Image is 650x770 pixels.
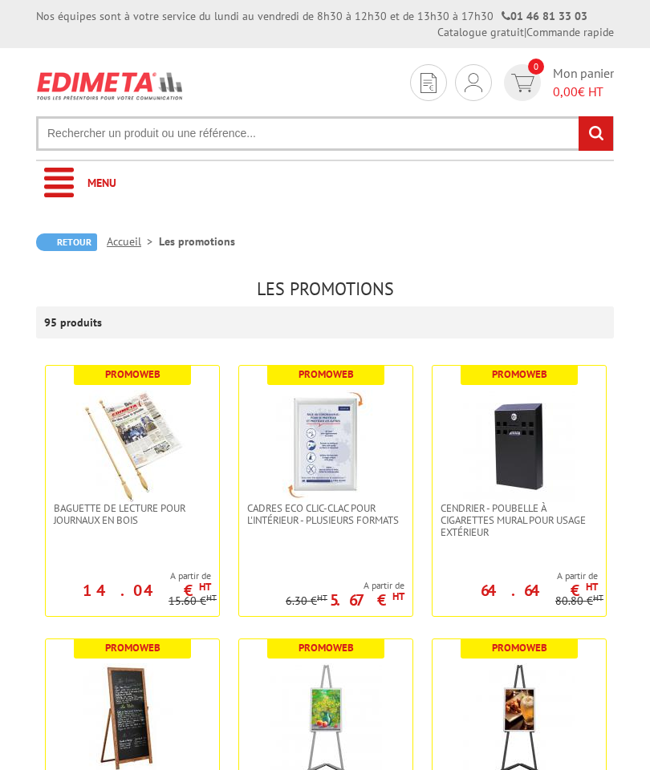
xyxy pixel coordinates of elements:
[465,73,482,92] img: devis rapide
[83,586,211,595] p: 14.04 €
[286,579,404,592] span: A partir de
[500,64,614,101] a: devis rapide 0 Mon panier 0,00€ HT
[299,367,354,381] b: Promoweb
[555,595,603,607] p: 80.80 €
[433,569,598,582] span: A partir de
[46,502,219,526] a: Baguette de lecture pour journaux en bois
[46,569,211,582] span: A partir de
[441,502,598,538] span: CENDRIER - POUBELLE À CIGARETTES MURAL POUR USAGE EXTÉRIEUR
[105,367,160,381] b: Promoweb
[420,73,437,93] img: devis rapide
[330,595,404,605] p: 5.67 €
[44,306,104,338] p: 95 produits
[492,367,547,381] b: Promoweb
[528,59,544,75] span: 0
[36,8,587,24] div: Nos équipes sont à votre service du lundi au vendredi de 8h30 à 12h30 et de 13h30 à 17h30
[54,502,211,526] span: Baguette de lecture pour journaux en bois
[526,25,614,39] a: Commande rapide
[239,502,412,526] a: Cadres Eco Clic-Clac pour l'intérieur - Plusieurs formats
[206,592,217,603] sup: HT
[437,25,524,39] a: Catalogue gratuit
[270,390,382,502] img: Cadres Eco Clic-Clac pour l'intérieur - Plusieurs formats
[257,278,394,300] span: Les promotions
[481,586,598,595] p: 64.64 €
[392,590,404,603] sup: HT
[36,161,614,205] a: Menu
[553,64,614,101] span: Mon panier
[437,24,614,40] div: |
[87,176,116,190] span: Menu
[199,580,211,594] sup: HT
[169,595,217,607] p: 15.60 €
[36,233,97,251] a: Retour
[586,580,598,594] sup: HT
[317,592,327,603] sup: HT
[553,83,578,99] span: 0,00
[159,233,235,249] li: Les promotions
[299,641,354,654] b: Promoweb
[36,64,185,107] img: Edimeta
[502,9,587,23] strong: 01 46 81 33 03
[593,592,603,603] sup: HT
[433,502,606,538] a: CENDRIER - POUBELLE À CIGARETTES MURAL POUR USAGE EXTÉRIEUR
[579,116,613,151] input: rechercher
[463,390,575,502] img: CENDRIER - POUBELLE À CIGARETTES MURAL POUR USAGE EXTÉRIEUR
[107,234,159,249] a: Accueil
[76,390,189,502] img: Baguette de lecture pour journaux en bois
[105,641,160,654] b: Promoweb
[553,83,614,101] span: € HT
[247,502,404,526] span: Cadres Eco Clic-Clac pour l'intérieur - Plusieurs formats
[286,595,327,607] p: 6.30 €
[492,641,547,654] b: Promoweb
[511,74,534,92] img: devis rapide
[36,116,614,151] input: Rechercher un produit ou une référence...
